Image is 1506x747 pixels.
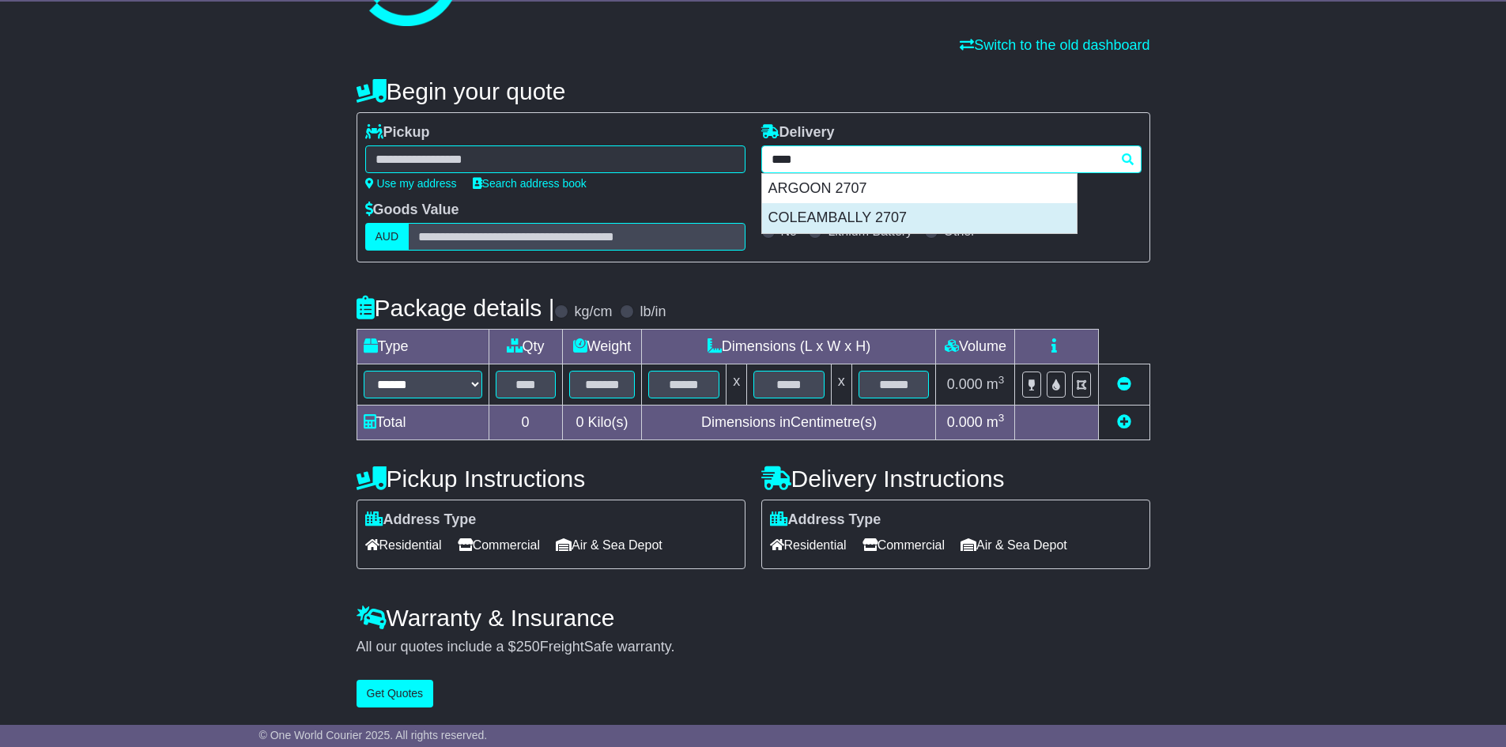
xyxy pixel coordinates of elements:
span: 250 [516,639,540,655]
h4: Pickup Instructions [357,466,745,492]
label: kg/cm [574,304,612,321]
span: 0 [576,414,583,430]
td: Kilo(s) [562,406,642,440]
td: 0 [489,406,562,440]
label: Goods Value [365,202,459,219]
td: Type [357,330,489,364]
span: m [987,414,1005,430]
td: Weight [562,330,642,364]
typeahead: Please provide city [761,145,1142,173]
td: Volume [936,330,1015,364]
sup: 3 [998,412,1005,424]
span: Commercial [862,533,945,557]
a: Search address book [473,177,587,190]
td: x [831,364,851,406]
h4: Warranty & Insurance [357,605,1150,631]
span: Residential [770,533,847,557]
span: m [987,376,1005,392]
span: Air & Sea Depot [556,533,662,557]
button: Get Quotes [357,680,434,707]
td: Dimensions in Centimetre(s) [642,406,936,440]
label: lb/in [640,304,666,321]
span: Residential [365,533,442,557]
span: Commercial [458,533,540,557]
label: AUD [365,223,410,251]
td: x [727,364,747,406]
div: COLEAMBALLY 2707 [762,203,1077,233]
a: Remove this item [1117,376,1131,392]
label: Address Type [365,511,477,529]
label: Pickup [365,124,430,141]
td: Qty [489,330,562,364]
h4: Delivery Instructions [761,466,1150,492]
h4: Begin your quote [357,78,1150,104]
a: Switch to the old dashboard [960,37,1149,53]
label: Address Type [770,511,881,529]
span: Air & Sea Depot [961,533,1067,557]
a: Add new item [1117,414,1131,430]
div: ARGOON 2707 [762,174,1077,204]
span: 0.000 [947,376,983,392]
td: Dimensions (L x W x H) [642,330,936,364]
label: Delivery [761,124,835,141]
span: 0.000 [947,414,983,430]
div: All our quotes include a $ FreightSafe warranty. [357,639,1150,656]
sup: 3 [998,374,1005,386]
td: Total [357,406,489,440]
h4: Package details | [357,295,555,321]
a: Use my address [365,177,457,190]
span: © One World Courier 2025. All rights reserved. [259,729,488,741]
